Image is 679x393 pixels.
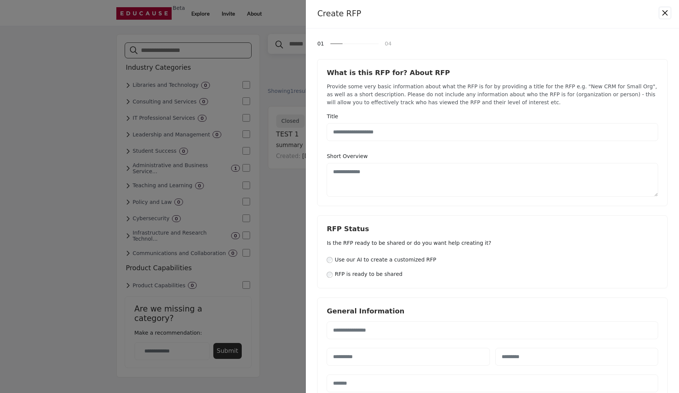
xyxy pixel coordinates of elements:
h5: RFP Status [327,225,658,233]
span: 04 [385,40,392,48]
h5: General Information [327,307,658,315]
label: Title [327,113,338,121]
p: Provide some very basic information about what the RFP is for by providing a title for the RFP e.... [327,83,658,106]
h5: What is this RFP for? About RFP [327,69,658,77]
label: Use our AI to create a customized RFP [335,256,436,264]
label: RFP is ready to be shared [335,270,402,278]
label: Short Overview [327,152,368,160]
span: 01 [317,40,324,48]
label: Is the RFP ready to be shared or do you want help creating it? [327,239,658,247]
h4: Create RFP [317,8,361,20]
